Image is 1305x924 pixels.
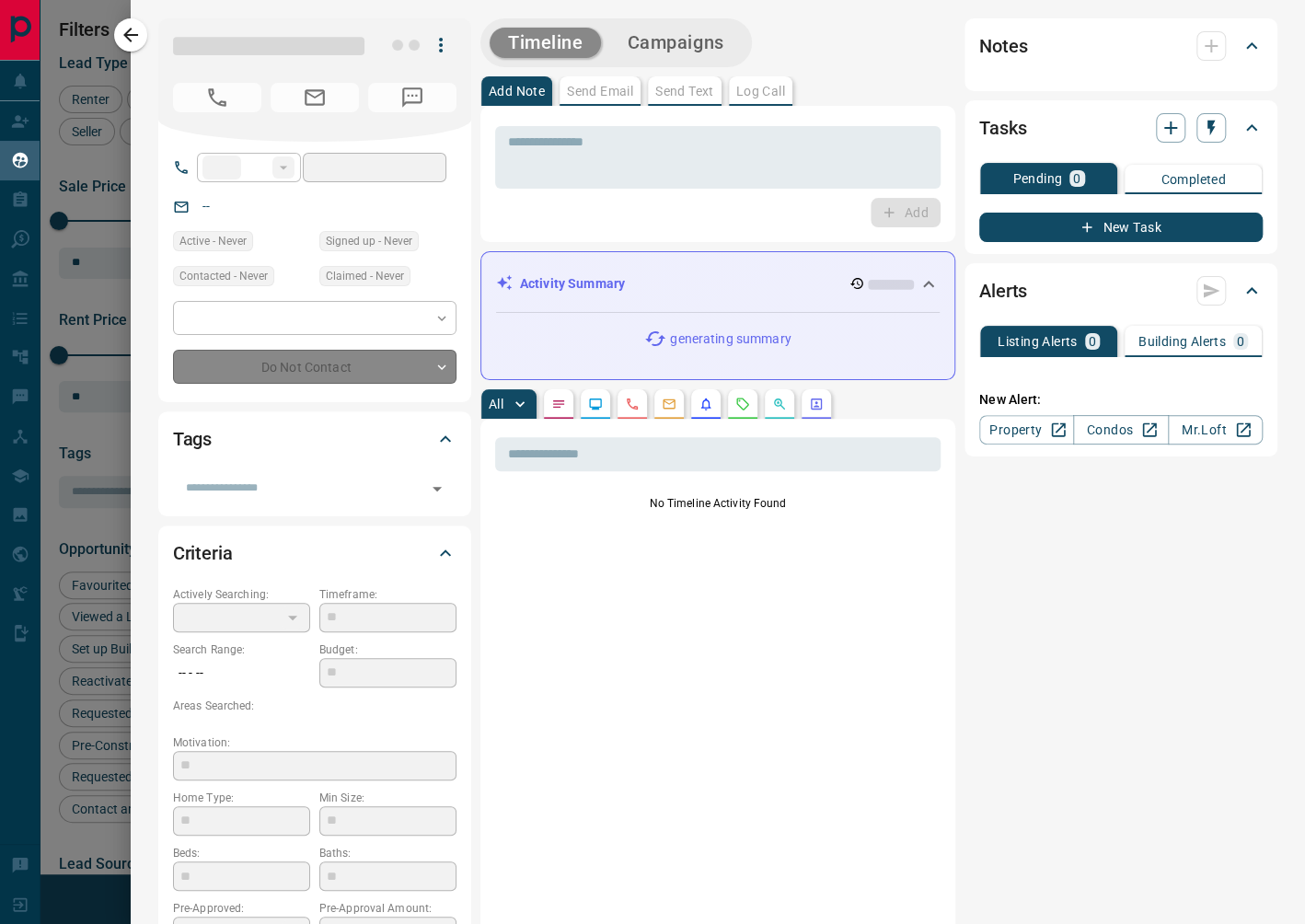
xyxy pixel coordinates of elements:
p: Beds: [173,845,310,861]
span: Signed up - Never [326,232,412,250]
p: Pre-Approval Amount: [319,900,456,917]
svg: Lead Browsing Activity [588,397,603,411]
p: 0 [1089,335,1096,348]
span: Active - Never [179,232,247,250]
p: Add Note [489,85,545,98]
p: 0 [1073,172,1080,185]
h2: Notes [979,31,1027,61]
p: Actively Searching: [173,586,310,603]
a: -- [202,199,210,214]
p: Min Size: [319,790,456,806]
span: Contacted - Never [179,267,268,285]
svg: Agent Actions [809,397,824,411]
a: Property [979,415,1074,445]
p: Listing Alerts [998,335,1078,348]
button: Timeline [490,28,602,58]
p: Home Type: [173,790,310,806]
a: Condos [1073,415,1168,445]
p: Budget: [319,641,456,658]
p: Baths: [319,845,456,861]
p: New Alert: [979,390,1263,410]
p: Activity Summary [520,274,625,294]
p: Areas Searched: [173,698,456,714]
svg: Requests [735,397,750,411]
p: 0 [1237,335,1244,348]
svg: Opportunities [772,397,787,411]
div: Activity Summary [496,267,940,301]
div: Do Not Contact [173,350,456,384]
button: Campaigns [608,28,742,58]
p: No Timeline Activity Found [495,495,941,512]
button: Open [424,476,450,502]
p: generating summary [670,329,791,349]
svg: Emails [662,397,676,411]
div: Tasks [979,106,1263,150]
p: Timeframe: [319,586,456,603]
h2: Alerts [979,276,1027,306]
p: All [489,398,503,410]
button: New Task [979,213,1263,242]
svg: Notes [551,397,566,411]
div: Criteria [173,531,456,575]
p: Completed [1161,173,1226,186]
div: Notes [979,24,1263,68]
div: Tags [173,417,456,461]
span: No Number [368,83,456,112]
svg: Listing Alerts [699,397,713,411]
p: Pending [1012,172,1062,185]
p: Building Alerts [1138,335,1226,348]
span: No Number [173,83,261,112]
span: Claimed - Never [326,267,404,285]
p: Pre-Approved: [173,900,310,917]
span: No Email [271,83,359,112]
h2: Tasks [979,113,1026,143]
h2: Tags [173,424,212,454]
p: Motivation: [173,734,456,751]
a: Mr.Loft [1168,415,1263,445]
h2: Criteria [173,538,233,568]
div: Alerts [979,269,1263,313]
p: -- - -- [173,658,310,688]
p: Search Range: [173,641,310,658]
svg: Calls [625,397,640,411]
